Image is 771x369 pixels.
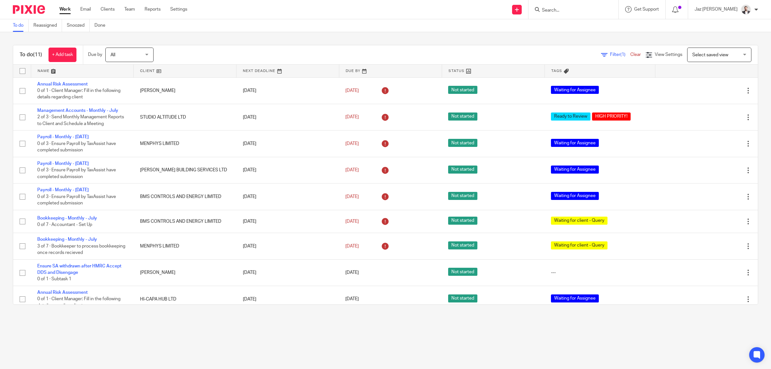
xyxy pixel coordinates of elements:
a: Work [59,6,71,13]
p: Jaz [PERSON_NAME] [695,6,738,13]
img: 48292-0008-compressed%20square.jpg [741,4,751,15]
a: Email [80,6,91,13]
span: [DATE] [345,244,359,248]
span: Not started [448,294,477,302]
span: 0 of 1 · Subtask 1 [37,277,71,282]
span: Waiting for Assignee [551,166,599,174]
span: (1) [620,52,625,57]
span: Not started [448,268,477,276]
a: Management Accounts - Monthly - July [37,108,118,113]
td: [PERSON_NAME] [134,259,236,286]
td: HI-CAPA HUB LTD [134,286,236,312]
a: Team [124,6,135,13]
a: Reassigned [33,19,62,32]
td: [DATE] [236,104,339,130]
td: [PERSON_NAME] BUILDING SERVICES LTD [134,157,236,183]
a: Ensure SA withdrawn after HMRC Accept DDS and Disengage [37,264,121,275]
span: 0 of 3 · Ensure Payroll by TaxAssist have completed submission [37,194,116,206]
a: Clients [101,6,115,13]
span: Not started [448,241,477,249]
span: Not started [448,86,477,94]
span: Waiting for Assignee [551,192,599,200]
span: [DATE] [345,194,359,199]
a: + Add task [49,48,76,62]
span: Waiting for Assignee [551,294,599,302]
td: [DATE] [236,233,339,259]
a: Settings [170,6,187,13]
h1: To do [20,51,42,58]
span: HIGH PRIORITY! [592,113,631,121]
td: BMS CONTROLS AND ENERGY LIMITED [134,210,236,233]
td: BMS CONTROLS AND ENERGY LIMITED [134,184,236,210]
td: MENPHYS LIMITED [134,233,236,259]
span: Get Support [634,7,659,12]
td: [DATE] [236,77,339,104]
span: Tags [551,69,562,73]
td: [DATE] [236,259,339,286]
span: 0 of 1 · Client Manager: Fill in the following details regarding client [37,88,120,100]
p: Due by [88,51,102,58]
td: [DATE] [236,130,339,157]
span: Not started [448,166,477,174]
span: Not started [448,113,477,121]
span: 3 of 7 · Bookkeeper to process bookkeeping once records recieved [37,244,125,255]
span: [DATE] [345,141,359,146]
td: [DATE] [236,184,339,210]
span: Waiting for Assignee [551,86,599,94]
span: 0 of 3 · Ensure Payroll by TaxAssist have completed submission [37,141,116,153]
a: Payroll - Monthly - [DATE] [37,135,89,139]
span: 2 of 3 · Send Monthly Management Reports to Client and Schedule a Meeting [37,115,124,126]
span: Select saved view [692,53,728,57]
span: [DATE] [345,297,359,301]
span: View Settings [655,52,682,57]
span: [DATE] [345,168,359,172]
div: --- [551,269,649,276]
span: [DATE] [345,270,359,275]
a: Clear [630,52,641,57]
span: 0 of 7 · Accountant - Set Up [37,222,92,227]
span: 0 of 3 · Ensure Payroll by TaxAssist have completed submission [37,168,116,179]
a: Bookkeeping - Monthly - July [37,216,97,221]
a: Annual Risk Assessment [37,290,88,295]
a: Snoozed [67,19,90,32]
span: [DATE] [345,88,359,93]
span: Waiting for client - Query [551,217,607,225]
a: Done [94,19,110,32]
span: Not started [448,139,477,147]
span: (11) [33,52,42,57]
td: MENPHYS LIMITED [134,130,236,157]
a: Bookkeeping - Monthly - July [37,237,97,242]
td: STUDIO ALTITUDE LTD [134,104,236,130]
a: Annual Risk Assessment [37,82,88,86]
td: [DATE] [236,157,339,183]
span: [DATE] [345,219,359,224]
span: 0 of 1 · Client Manager: Fill in the following details regarding client [37,297,120,308]
span: Filter [610,52,630,57]
a: Payroll - Monthly - [DATE] [37,161,89,166]
span: Not started [448,217,477,225]
img: Pixie [13,5,45,14]
a: Reports [145,6,161,13]
span: Not started [448,192,477,200]
span: Waiting for Assignee [551,139,599,147]
input: Search [541,8,599,14]
span: [DATE] [345,115,359,120]
a: Payroll - Monthly - [DATE] [37,188,89,192]
span: All [111,53,115,57]
span: Ready to Review [551,113,590,121]
td: [DATE] [236,210,339,233]
span: Waiting for client - Query [551,241,607,249]
td: [DATE] [236,286,339,312]
td: [PERSON_NAME] [134,77,236,104]
a: To do [13,19,29,32]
